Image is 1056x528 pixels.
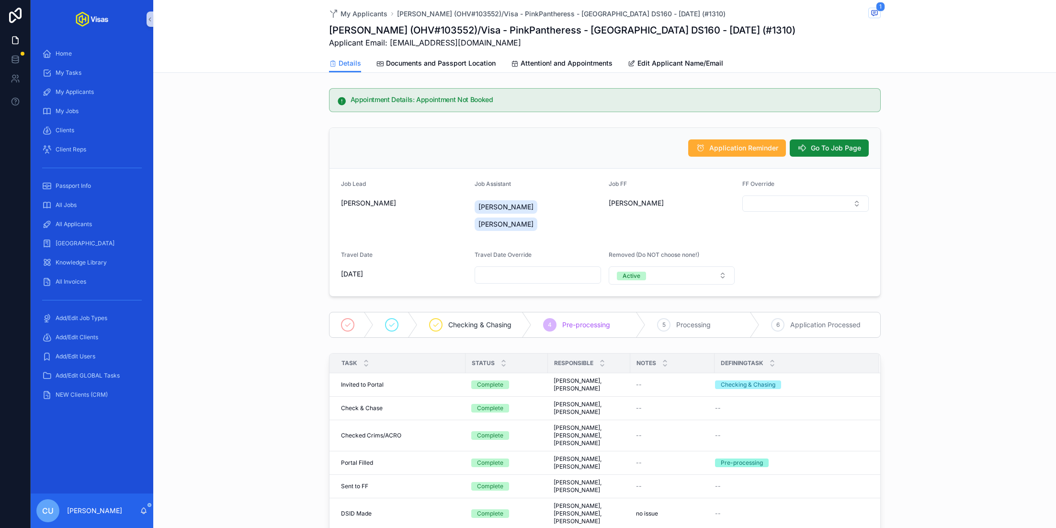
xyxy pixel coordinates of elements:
span: Home [56,50,72,57]
p: [PERSON_NAME] [67,506,122,516]
button: Select Button [742,195,869,212]
span: Portal Filled [341,459,373,467]
span: Edit Applicant Name/Email [637,58,723,68]
span: Removed (Do NOT choose none!) [609,251,699,258]
button: 1 [868,8,881,20]
span: DSID Made [341,510,372,517]
a: Home [36,45,148,62]
a: All Applicants [36,216,148,233]
div: Pre-processing [721,459,763,467]
span: Checking & Chasing [448,320,511,330]
span: Checked Crims/ACRO [341,432,401,439]
span: Sent to FF [341,482,368,490]
div: Complete [477,459,503,467]
span: My Jobs [56,107,79,115]
span: -- [636,381,642,389]
span: Passport Info [56,182,91,190]
h5: Appointment Details: Appointment Not Booked [351,96,873,103]
span: [PERSON_NAME] [478,202,534,212]
span: Attention! and Appointments [521,58,613,68]
button: Select Button [609,266,735,285]
a: Knowledge Library [36,254,148,271]
div: Checking & Chasing [721,380,775,389]
span: Invited to Portal [341,381,384,389]
span: [PERSON_NAME] [341,198,396,208]
span: Responsible [554,359,593,367]
span: [PERSON_NAME], [PERSON_NAME], [PERSON_NAME] [554,502,625,525]
span: Travel Date [341,251,373,258]
a: Clients [36,122,148,139]
div: Complete [477,380,503,389]
button: Go To Job Page [790,139,869,157]
span: -- [715,404,721,412]
a: Add/Edit Clients [36,329,148,346]
span: Client Reps [56,146,86,153]
span: [GEOGRAPHIC_DATA] [56,240,114,247]
a: [PERSON_NAME] (OHV#103552)/Visa - PinkPantheress - [GEOGRAPHIC_DATA] DS160 - [DATE] (#1310) [397,9,726,19]
span: -- [636,404,642,412]
span: Knowledge Library [56,259,107,266]
a: Add/Edit Job Types [36,310,148,327]
span: -- [715,482,721,490]
span: Pre-processing [562,320,610,330]
div: Complete [477,509,503,518]
span: CU [42,505,54,517]
span: Add/Edit GLOBAL Tasks [56,372,120,379]
span: Job Assistant [475,180,511,187]
span: Status [472,359,495,367]
span: -- [636,432,642,439]
span: All Applicants [56,220,92,228]
a: Add/Edit Users [36,348,148,365]
span: 1 [876,2,885,11]
span: [PERSON_NAME], [PERSON_NAME] [554,479,625,494]
a: Attention! and Appointments [511,55,613,74]
a: Edit Applicant Name/Email [628,55,723,74]
span: Applicant Email: [EMAIL_ADDRESS][DOMAIN_NAME] [329,37,795,48]
span: -- [715,432,721,439]
div: Complete [477,482,503,491]
button: Application Reminder [688,139,786,157]
span: no issue [636,510,658,517]
span: Task [341,359,357,367]
a: My Applicants [329,9,387,19]
span: 4 [548,321,552,329]
span: [PERSON_NAME], [PERSON_NAME] [554,455,625,471]
span: Check & Chase [341,404,383,412]
span: Application Reminder [709,143,778,153]
span: Add/Edit Users [56,353,95,360]
span: Job FF [609,180,627,187]
a: Passport Info [36,177,148,195]
span: Processing [676,320,711,330]
a: Client Reps [36,141,148,158]
span: NEW Clients (CRM) [56,391,108,399]
span: -- [715,510,721,517]
a: My Jobs [36,103,148,120]
span: [PERSON_NAME] [609,198,664,208]
span: My Applicants [341,9,387,19]
span: My Tasks [56,69,81,77]
div: Active [623,272,640,280]
a: All Jobs [36,196,148,214]
span: -- [636,482,642,490]
span: Add/Edit Job Types [56,314,107,322]
span: Clients [56,126,74,134]
span: [PERSON_NAME], [PERSON_NAME], [PERSON_NAME] [554,424,625,447]
span: Notes [636,359,656,367]
span: Details [339,58,361,68]
a: Details [329,55,361,73]
span: [DATE] [341,269,467,279]
span: All Jobs [56,201,77,209]
a: My Applicants [36,83,148,101]
span: Travel Date Override [475,251,532,258]
span: DefiningTask [721,359,763,367]
div: Complete [477,431,503,440]
span: FF Override [742,180,774,187]
a: Documents and Passport Location [376,55,496,74]
span: -- [636,459,642,467]
div: scrollable content [31,38,153,416]
span: Go To Job Page [811,143,861,153]
h1: [PERSON_NAME] (OHV#103552)/Visa - PinkPantheress - [GEOGRAPHIC_DATA] DS160 - [DATE] (#1310) [329,23,795,37]
span: [PERSON_NAME], [PERSON_NAME] [554,401,625,416]
span: Add/Edit Clients [56,333,98,341]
